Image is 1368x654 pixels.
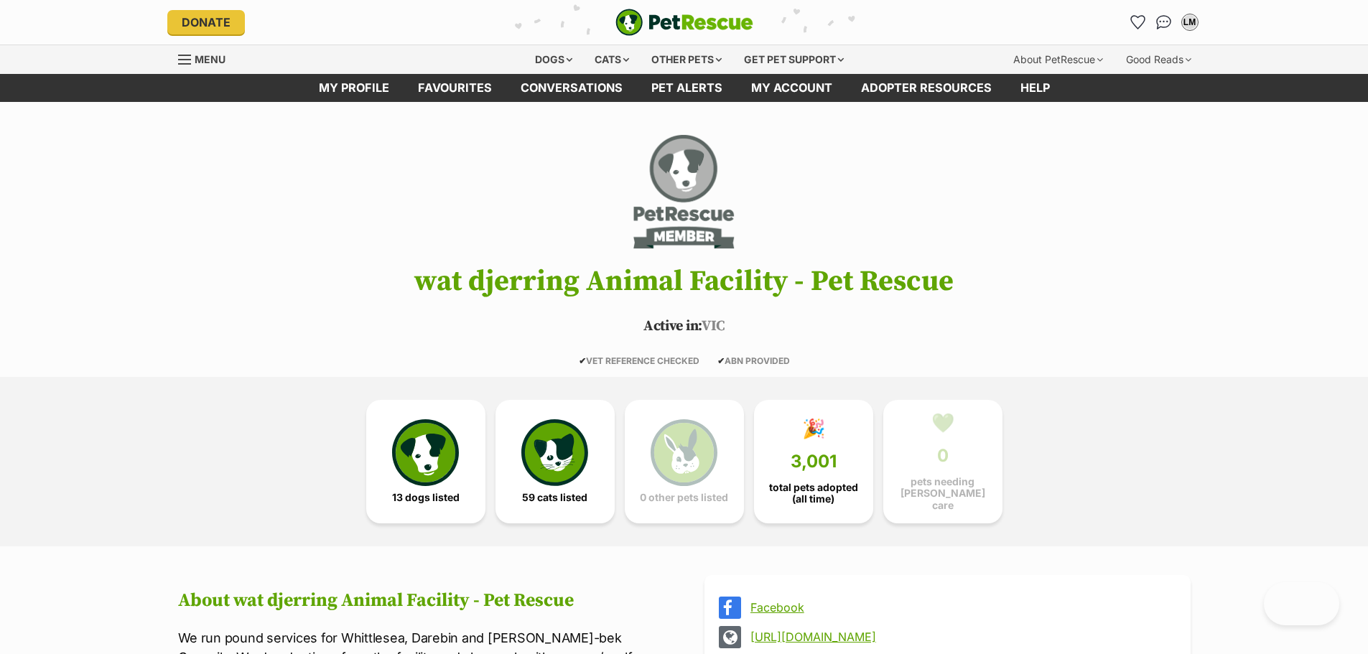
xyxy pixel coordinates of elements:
[641,45,732,74] div: Other pets
[717,355,725,366] icon: ✔
[404,74,506,102] a: Favourites
[754,400,873,523] a: 🎉 3,001 total pets adopted (all time)
[1116,45,1201,74] div: Good Reads
[585,45,639,74] div: Cats
[637,74,737,102] a: Pet alerts
[766,482,861,505] span: total pets adopted (all time)
[392,419,458,485] img: petrescue-icon-eee76f85a60ef55c4a1927667547b313a7c0e82042636edf73dce9c88f694885.svg
[1156,15,1171,29] img: chat-41dd97257d64d25036548639549fe6c8038ab92f7586957e7f3b1b290dea8141.svg
[630,131,738,253] img: wat djerring Animal Facility - Pet Rescue
[579,355,586,366] icon: ✔
[1183,15,1197,29] div: LM
[847,74,1006,102] a: Adopter resources
[750,630,1171,643] a: [URL][DOMAIN_NAME]
[178,590,664,612] h2: About wat djerring Animal Facility - Pet Rescue
[737,74,847,102] a: My account
[802,418,825,439] div: 🎉
[525,45,582,74] div: Dogs
[883,400,1002,523] a: 💚 0 pets needing [PERSON_NAME] care
[304,74,404,102] a: My profile
[651,419,717,485] img: bunny-icon-b786713a4a21a2fe6d13e954f4cb29d131f1b31f8a74b52ca2c6d2999bc34bbe.svg
[366,400,485,523] a: 13 dogs listed
[895,476,990,510] span: pets needing [PERSON_NAME] care
[579,355,699,366] span: VET REFERENCE CHECKED
[1153,11,1176,34] a: Conversations
[931,412,954,434] div: 💚
[615,9,753,36] img: logo-e224e6f780fb5917bec1dbf3a21bbac754714ae5b6737aabdf751b685950b380.svg
[522,492,587,503] span: 59 cats listed
[157,266,1212,297] h1: wat djerring Animal Facility - Pet Rescue
[640,492,728,503] span: 0 other pets listed
[178,45,236,71] a: Menu
[157,316,1212,337] p: VIC
[1264,582,1339,625] iframe: Help Scout Beacon - Open
[717,355,790,366] span: ABN PROVIDED
[392,492,460,503] span: 13 dogs listed
[167,10,245,34] a: Donate
[615,9,753,36] a: PetRescue
[1003,45,1113,74] div: About PetRescue
[495,400,615,523] a: 59 cats listed
[734,45,854,74] div: Get pet support
[1006,74,1064,102] a: Help
[750,601,1171,614] a: Facebook
[937,446,949,466] span: 0
[643,317,702,335] span: Active in:
[1127,11,1150,34] a: Favourites
[625,400,744,523] a: 0 other pets listed
[791,452,837,472] span: 3,001
[1178,11,1201,34] button: My account
[1127,11,1201,34] ul: Account quick links
[506,74,637,102] a: conversations
[521,419,587,485] img: cat-icon-068c71abf8fe30c970a85cd354bc8e23425d12f6e8612795f06af48be43a487a.svg
[195,53,225,65] span: Menu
